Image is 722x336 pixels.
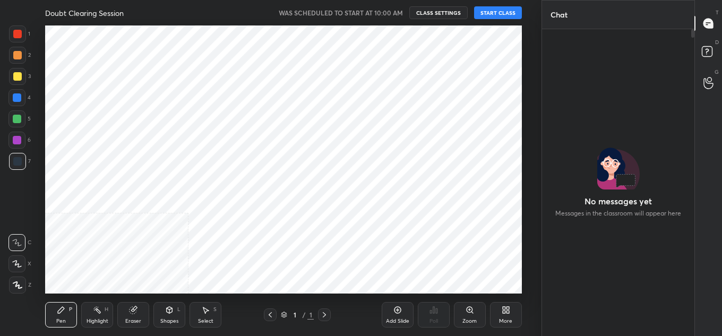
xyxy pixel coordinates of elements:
div: Add Slide [386,318,409,324]
button: START CLASS [474,6,522,19]
div: H [105,307,108,312]
h5: WAS SCHEDULED TO START AT 10:00 AM [279,8,403,18]
div: Shapes [160,318,178,324]
div: Zoom [462,318,477,324]
div: 4 [8,89,31,106]
p: G [715,68,719,76]
p: Chat [542,1,576,29]
div: Select [198,318,213,324]
div: 1 [289,312,300,318]
button: CLASS SETTINGS [409,6,468,19]
div: 1 [9,25,30,42]
div: / [302,312,305,318]
p: D [715,38,719,46]
div: 6 [8,132,31,149]
div: Z [9,277,31,294]
div: L [177,307,180,312]
div: 3 [9,68,31,85]
div: C [8,234,31,251]
div: X [8,255,31,272]
div: Eraser [125,318,141,324]
div: 2 [9,47,31,64]
div: 1 [307,310,314,320]
div: S [213,307,217,312]
div: 7 [9,153,31,170]
h4: Doubt Clearing Session [45,8,124,18]
div: More [499,318,512,324]
div: P [69,307,72,312]
div: 5 [8,110,31,127]
p: T [716,8,719,16]
div: Highlight [87,318,108,324]
div: Pen [56,318,66,324]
